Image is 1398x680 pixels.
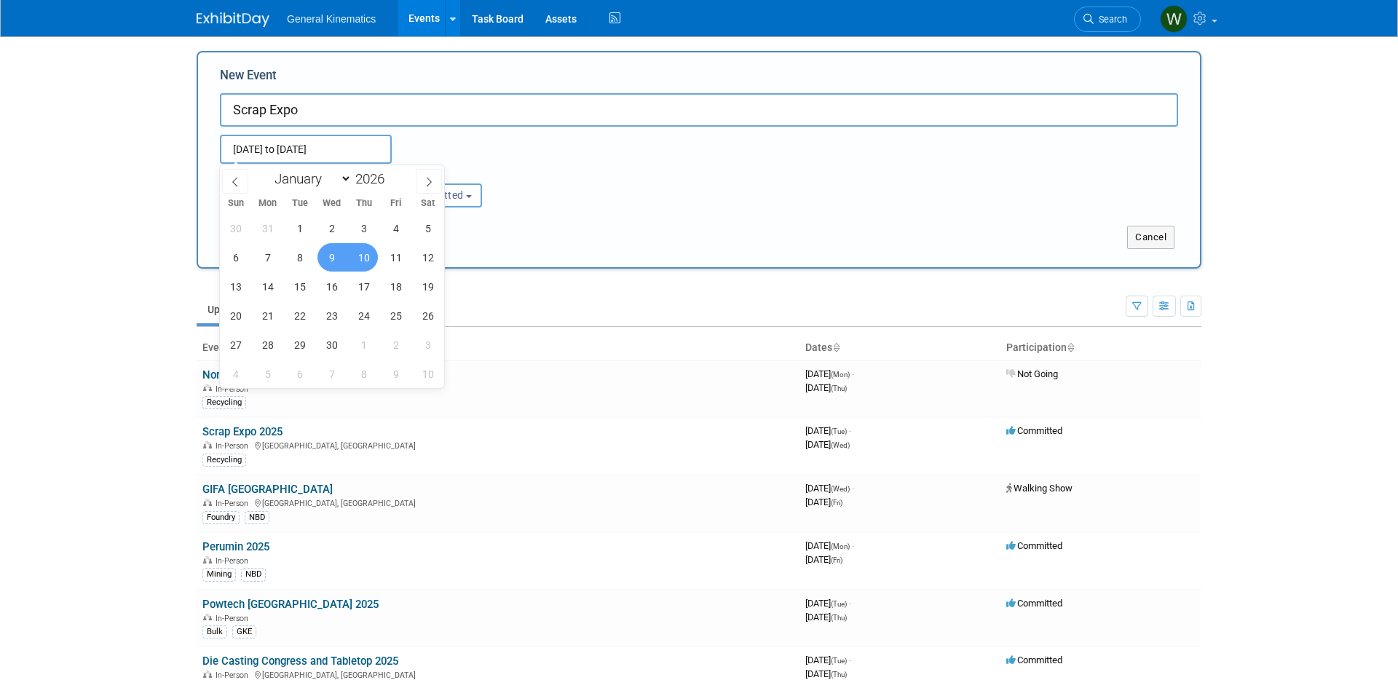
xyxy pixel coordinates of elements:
img: In-Person Event [203,556,212,564]
a: Perumin 2025 [202,540,269,553]
div: Bulk [202,625,227,639]
div: [GEOGRAPHIC_DATA], [GEOGRAPHIC_DATA] [202,668,794,680]
img: In-Person Event [203,441,212,448]
a: Upcoming32 [197,296,282,323]
label: New Event [220,67,277,90]
span: September 16, 2026 [317,272,346,301]
span: [DATE] [805,439,850,450]
span: Not Going [1006,368,1058,379]
span: September 19, 2026 [414,272,442,301]
img: ExhibitDay [197,12,269,27]
span: [DATE] [805,483,854,494]
span: September 21, 2026 [253,301,282,330]
span: (Wed) [831,485,850,493]
span: (Wed) [831,441,850,449]
span: October 10, 2026 [414,360,442,388]
div: NBD [241,568,266,581]
span: September 5, 2026 [414,214,442,242]
div: [GEOGRAPHIC_DATA], [GEOGRAPHIC_DATA] [202,439,794,451]
input: Year [352,170,395,187]
span: September 15, 2026 [285,272,314,301]
span: September 1, 2026 [285,214,314,242]
span: [DATE] [805,655,851,665]
span: September 2, 2026 [317,214,346,242]
span: October 7, 2026 [317,360,346,388]
span: Wed [316,199,348,208]
span: In-Person [216,671,253,680]
span: September 22, 2026 [285,301,314,330]
img: In-Person Event [203,614,212,621]
span: (Tue) [831,657,847,665]
span: Thu [348,199,380,208]
span: September 26, 2026 [414,301,442,330]
select: Month [268,170,352,188]
span: [DATE] [805,425,851,436]
a: North American Biochar Conference 2025 [202,368,403,381]
a: Sort by Start Date [832,341,840,353]
span: September 29, 2026 [285,331,314,359]
div: GKE [232,625,256,639]
span: Committed [1006,598,1062,609]
span: [DATE] [805,382,847,393]
span: In-Person [216,556,253,566]
span: October 3, 2026 [414,331,442,359]
span: (Fri) [831,499,842,507]
span: (Tue) [831,600,847,608]
a: Search [1074,7,1141,32]
span: (Tue) [831,427,847,435]
span: October 6, 2026 [285,360,314,388]
span: - [849,655,851,665]
span: October 8, 2026 [349,360,378,388]
span: In-Person [216,499,253,508]
span: September 3, 2026 [349,214,378,242]
div: Participation: [383,164,524,183]
img: Whitney Swanson [1160,5,1188,33]
span: September 24, 2026 [349,301,378,330]
div: Mining [202,568,236,581]
span: Sun [220,199,252,208]
span: [DATE] [805,668,847,679]
span: Mon [252,199,284,208]
span: [DATE] [805,497,842,507]
span: September 30, 2026 [317,331,346,359]
span: September 14, 2026 [253,272,282,301]
th: Event [197,336,799,360]
a: Sort by Participation Type [1067,341,1074,353]
div: NBD [245,511,269,524]
a: Scrap Expo 2025 [202,425,283,438]
span: - [849,425,851,436]
span: (Mon) [831,371,850,379]
span: September 25, 2026 [382,301,410,330]
span: - [849,598,851,609]
span: - [852,483,854,494]
span: - [852,540,854,551]
span: - [852,368,854,379]
span: Tue [284,199,316,208]
span: [DATE] [805,540,854,551]
th: Dates [799,336,1000,360]
span: October 2, 2026 [382,331,410,359]
span: September 9, 2026 [317,243,346,272]
span: In-Person [216,384,253,394]
div: Attendance / Format: [220,164,361,183]
span: [DATE] [805,554,842,565]
span: September 18, 2026 [382,272,410,301]
span: September 10, 2026 [349,243,378,272]
div: [GEOGRAPHIC_DATA], [GEOGRAPHIC_DATA] [202,497,794,508]
span: [DATE] [805,598,851,609]
span: [DATE] [805,612,847,622]
button: Cancel [1127,226,1174,249]
span: September 13, 2026 [221,272,250,301]
span: September 6, 2026 [221,243,250,272]
span: Committed [1006,425,1062,436]
span: General Kinematics [287,13,376,25]
span: September 28, 2026 [253,331,282,359]
span: August 31, 2026 [253,214,282,242]
span: September 8, 2026 [285,243,314,272]
input: Name of Trade Show / Conference [220,93,1178,127]
img: In-Person Event [203,384,212,392]
img: In-Person Event [203,671,212,678]
span: September 12, 2026 [414,243,442,272]
span: September 27, 2026 [221,331,250,359]
div: Foundry [202,511,240,524]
